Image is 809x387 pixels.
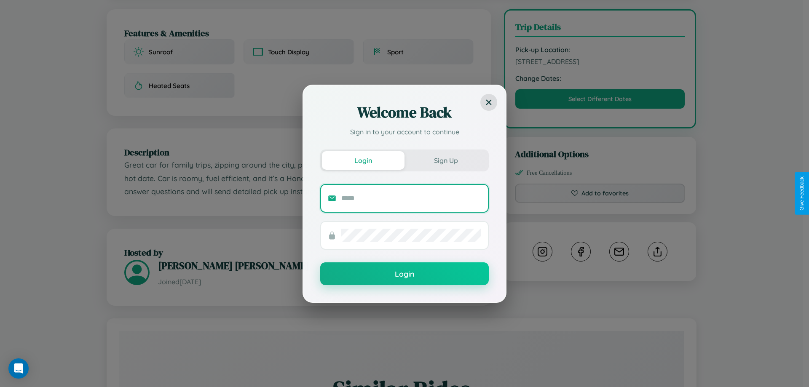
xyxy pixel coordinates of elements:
[404,151,487,170] button: Sign Up
[320,127,489,137] p: Sign in to your account to continue
[799,176,805,211] div: Give Feedback
[322,151,404,170] button: Login
[8,358,29,379] div: Open Intercom Messenger
[320,102,489,123] h2: Welcome Back
[320,262,489,285] button: Login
